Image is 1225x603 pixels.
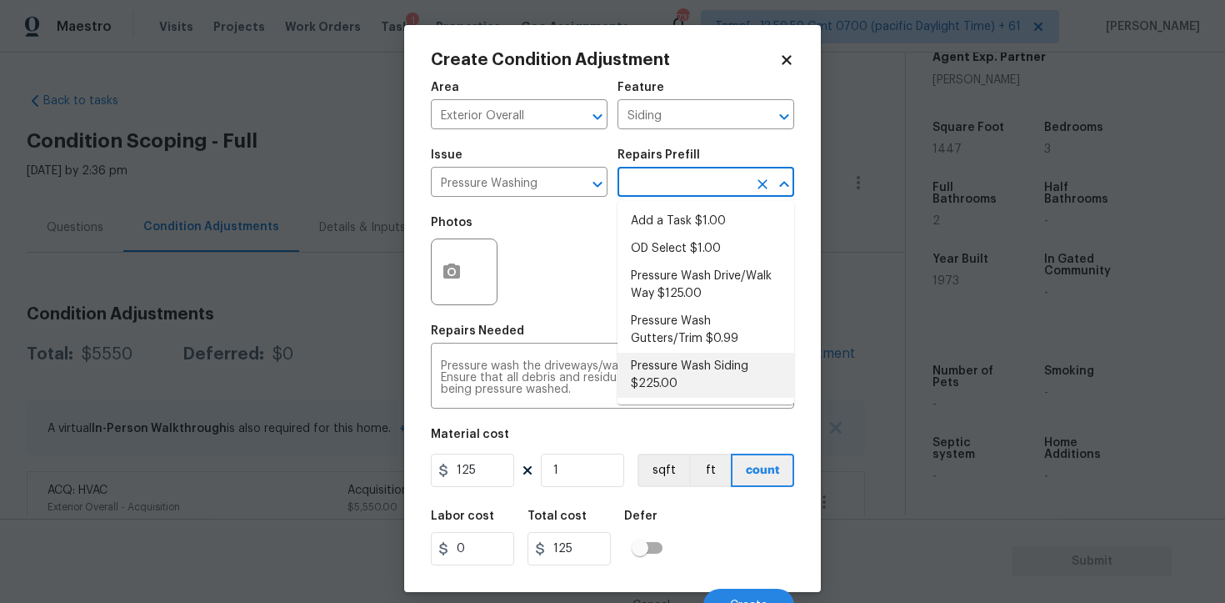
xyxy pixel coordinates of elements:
[617,208,794,235] li: Add a Task $1.00
[441,360,784,395] textarea: Pressure wash the driveways/walkways as directed by the PM. Ensure that all debris and residue ar...
[431,149,462,161] h5: Issue
[586,173,609,196] button: Open
[431,217,472,229] h5: Photos
[689,454,731,487] button: ft
[624,510,657,522] h5: Defer
[772,173,796,196] button: Close
[431,325,524,337] h5: Repairs Needed
[431,82,459,93] h5: Area
[431,510,494,522] h5: Labor cost
[637,454,689,487] button: sqft
[617,149,700,161] h5: Repairs Prefill
[751,173,774,196] button: Clear
[731,454,794,487] button: count
[617,308,794,353] li: Pressure Wash Gutters/Trim $0.99
[617,82,664,93] h5: Feature
[617,263,794,308] li: Pressure Wash Drive/Walk Way $125.00
[617,235,794,263] li: OD Select $1.00
[772,105,796,128] button: Open
[617,353,794,398] li: Pressure Wash Siding $225.00
[586,105,609,128] button: Open
[527,510,587,522] h5: Total cost
[431,52,779,68] h2: Create Condition Adjustment
[431,429,509,440] h5: Material cost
